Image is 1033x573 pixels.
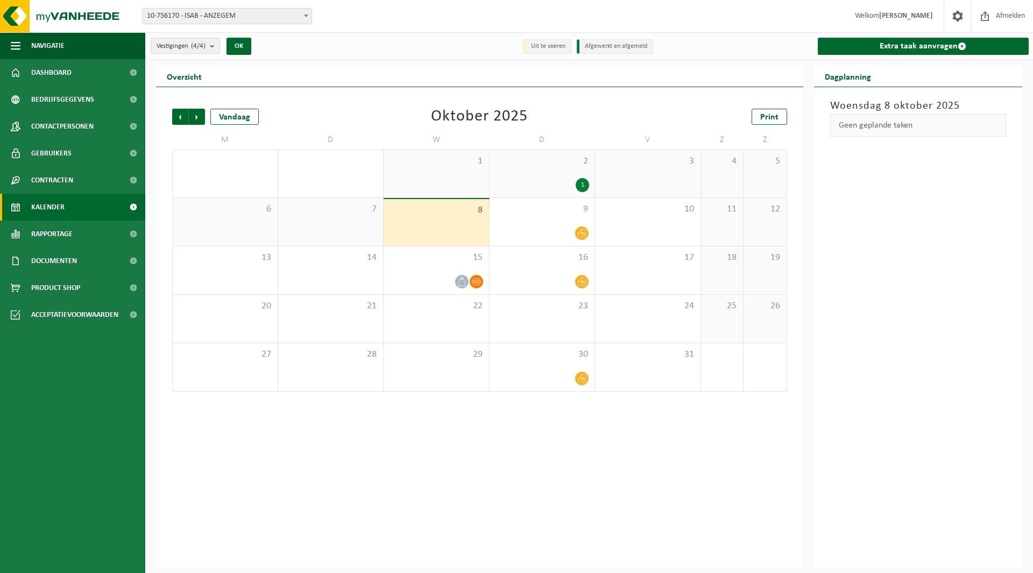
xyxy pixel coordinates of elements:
[178,300,272,312] span: 20
[814,66,882,87] h2: Dagplanning
[752,109,787,125] a: Print
[178,203,272,215] span: 6
[157,38,206,54] span: Vestigingen
[172,130,278,150] td: M
[227,38,251,55] button: OK
[818,38,1029,55] a: Extra taak aanvragen
[31,140,72,167] span: Gebruikers
[490,130,596,150] td: D
[495,203,590,215] span: 9
[389,349,484,360] span: 29
[577,39,653,54] li: Afgewerkt en afgemeld
[600,252,695,264] span: 17
[278,130,384,150] td: D
[495,300,590,312] span: 23
[749,300,781,312] span: 26
[31,221,73,247] span: Rapportage
[31,32,65,59] span: Navigatie
[178,252,272,264] span: 13
[600,349,695,360] span: 31
[31,113,94,140] span: Contactpersonen
[389,155,484,167] span: 1
[210,109,259,125] div: Vandaag
[706,300,738,312] span: 25
[749,155,781,167] span: 5
[31,301,118,328] span: Acceptatievoorwaarden
[701,130,744,150] td: Z
[600,203,695,215] span: 10
[284,203,378,215] span: 7
[830,98,1007,114] h3: Woensdag 8 oktober 2025
[744,130,787,150] td: Z
[830,114,1007,137] div: Geen geplande taken
[31,167,73,194] span: Contracten
[495,155,590,167] span: 2
[142,8,312,24] span: 10-756170 - ISAB - ANZEGEM
[749,203,781,215] span: 12
[576,178,589,192] div: 1
[284,300,378,312] span: 21
[384,130,490,150] td: W
[156,66,213,87] h2: Overzicht
[31,274,80,301] span: Product Shop
[600,300,695,312] span: 24
[284,252,378,264] span: 14
[151,38,220,54] button: Vestigingen(4/4)
[189,109,205,125] span: Volgende
[706,252,738,264] span: 18
[706,155,738,167] span: 4
[191,43,206,49] count: (4/4)
[595,130,701,150] td: V
[879,12,933,20] strong: [PERSON_NAME]
[431,109,528,125] div: Oktober 2025
[143,9,312,24] span: 10-756170 - ISAB - ANZEGEM
[31,247,77,274] span: Documenten
[389,300,484,312] span: 22
[495,349,590,360] span: 30
[749,252,781,264] span: 19
[172,109,188,125] span: Vorige
[760,113,779,122] span: Print
[389,252,484,264] span: 15
[706,203,738,215] span: 11
[284,349,378,360] span: 28
[495,252,590,264] span: 16
[389,204,484,216] span: 8
[31,194,65,221] span: Kalender
[600,155,695,167] span: 3
[31,86,94,113] span: Bedrijfsgegevens
[523,39,571,54] li: Uit te voeren
[31,59,72,86] span: Dashboard
[178,349,272,360] span: 27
